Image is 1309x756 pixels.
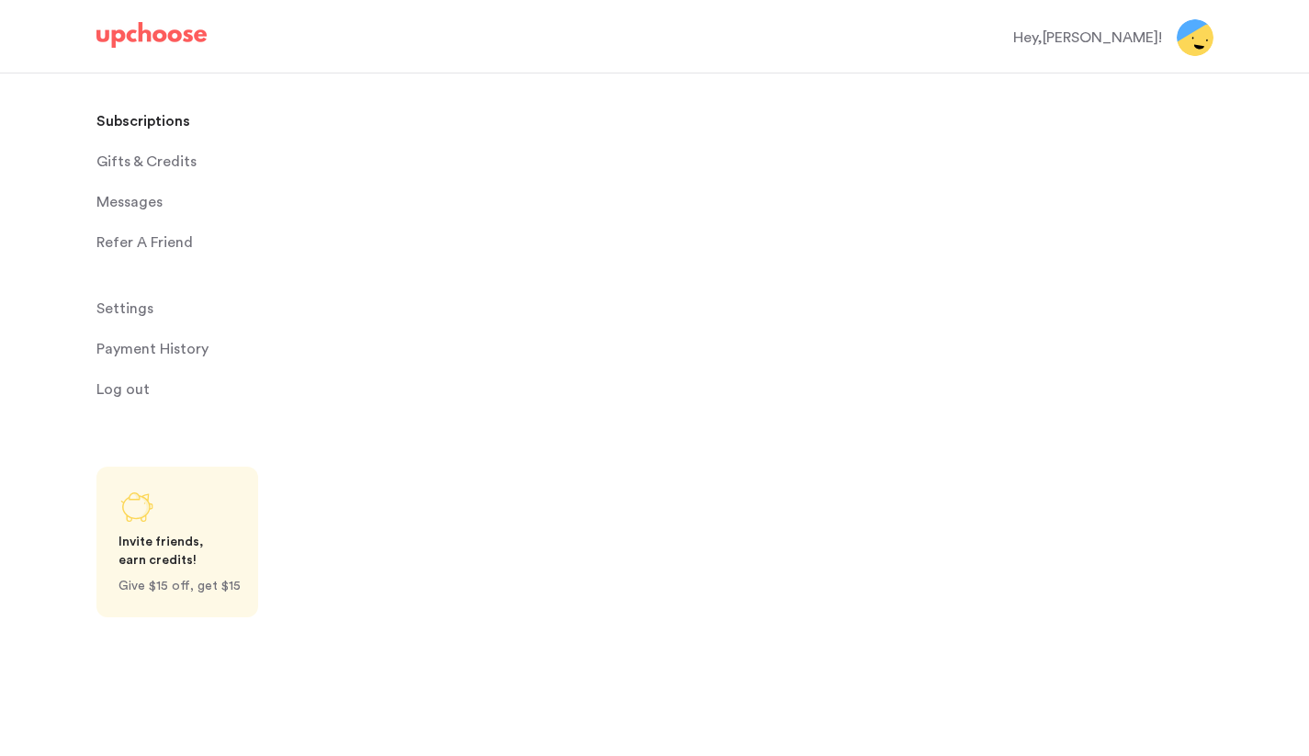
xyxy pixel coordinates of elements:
a: Payment History [96,331,361,367]
a: Refer A Friend [96,224,361,261]
p: Subscriptions [96,103,190,140]
a: Share UpChoose [96,467,258,617]
p: Refer A Friend [96,224,193,261]
p: Payment History [96,331,209,367]
a: Log out [96,371,361,408]
a: Subscriptions [96,103,361,140]
a: Settings [96,290,361,327]
img: UpChoose [96,22,207,48]
a: Gifts & Credits [96,143,361,180]
div: Hey, [PERSON_NAME] ! [1013,27,1162,49]
span: Settings [96,290,153,327]
span: Gifts & Credits [96,143,197,180]
span: Messages [96,184,163,220]
a: Messages [96,184,361,220]
a: UpChoose [96,22,207,56]
span: Log out [96,371,150,408]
